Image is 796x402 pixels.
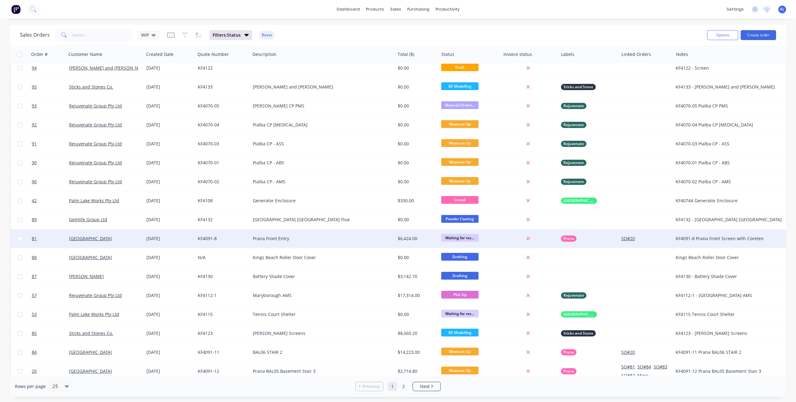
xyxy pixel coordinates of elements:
img: Factory [11,5,21,14]
button: Create order [741,30,776,40]
a: 88 [32,248,69,267]
a: 92 [32,116,69,134]
span: 81 [32,235,37,242]
div: Pialba CP - AMS [253,179,386,185]
a: Gemlife Group Ltd [69,217,107,222]
div: [DATE] [146,330,193,336]
span: 88 [32,254,37,261]
div: [PERSON_NAME] and [PERSON_NAME] [253,84,386,90]
span: Waiting for res... [441,234,479,242]
a: 89 [32,210,69,229]
div: KF4070-02 Pialba CP - AMS [676,179,789,185]
button: Prana [561,349,576,355]
span: 57 [32,292,37,299]
div: KF4074A Generator Enclosure [676,198,789,204]
div: KF4123 [198,330,245,336]
a: 94 [32,59,69,77]
a: 42 [32,191,69,210]
span: 3D Modelling [441,82,479,90]
span: Rejuvenate [563,141,584,147]
button: Filters:Status [210,30,252,40]
div: KF4123 - [PERSON_NAME] Screens [676,330,789,336]
div: KF4091-11 [198,349,245,355]
span: AL [780,7,784,12]
span: 94 [32,65,37,71]
div: BAL06 STAIR 2 [253,349,386,355]
a: 93 [32,97,69,115]
button: SO#84 [637,364,651,370]
button: Prana [561,368,576,374]
div: KF4070-03 [198,141,245,147]
a: 87 [32,267,69,286]
button: More... [637,372,652,379]
div: [PERSON_NAME] CP PMS [253,103,386,109]
div: KF4130 - Battery Shade Cover [676,273,789,280]
div: $0.00 [398,65,434,71]
a: dashboard [334,5,363,14]
a: [GEOGRAPHIC_DATA] [69,235,112,241]
div: Prana BAL05 Basement Stair 3 [253,368,386,374]
span: Measure Up [441,348,479,355]
div: Kings Beach Roller Door Cover [676,254,789,261]
span: 42 [32,198,37,204]
a: 53 [32,305,69,324]
div: KF4091-12 [198,368,245,374]
div: KF4070-05 [198,103,245,109]
span: Measure Up [441,120,479,128]
span: Filters: Status [213,32,241,38]
a: [PERSON_NAME] and [PERSON_NAME] [69,65,149,71]
div: [DATE] [146,235,193,242]
div: $0.00 [398,122,434,128]
div: KF4091-11 Prana BAL06 STAIR 2 [676,349,789,355]
button: SO#82 [621,372,635,379]
div: $2,714.80 [398,368,434,374]
div: [PERSON_NAME] Screens [253,330,386,336]
div: KF4112-1 [198,292,245,299]
button: [GEOGRAPHIC_DATA] [561,198,597,204]
span: Pick Up [441,291,479,299]
div: products [363,5,387,14]
div: Tennis Court Shelter [253,311,386,317]
div: KF4112-1 - [GEOGRAPHIC_DATA] AMS [676,292,789,299]
span: 84 [32,349,37,355]
div: Labels [561,51,574,57]
div: Maryborough AMS [253,292,386,299]
div: KF4091-8 [198,235,245,242]
div: $0.00 [398,254,434,261]
div: productivity [433,5,463,14]
div: [DATE] [146,368,193,374]
span: Measure Up [441,367,479,374]
div: [DATE] [146,141,193,147]
button: [GEOGRAPHIC_DATA] [561,311,597,317]
button: Reset [259,31,275,39]
span: WIP [141,32,149,38]
div: KF4122 [198,65,245,71]
button: SO#20 [621,235,635,242]
div: KF4070-02 [198,179,245,185]
div: [DATE] [146,292,193,299]
div: Created Date [146,51,174,57]
span: Prana [563,368,574,374]
span: Rows per page [15,383,46,390]
input: Search... [72,29,133,41]
div: $0.00 [398,311,434,317]
div: KF4133 - [PERSON_NAME] and [PERSON_NAME] [676,84,789,90]
div: Quote Number [197,51,229,57]
div: KF4070-04 [198,122,245,128]
div: $0.00 [398,160,434,166]
a: [GEOGRAPHIC_DATA] [69,349,112,355]
div: Total ($) [398,51,414,57]
div: [DATE] [146,179,193,185]
a: 90 [32,172,69,191]
span: [GEOGRAPHIC_DATA] [563,311,595,317]
span: 30 [32,160,37,166]
a: 85 [32,324,69,343]
span: Prana [563,349,574,355]
button: Options [707,30,738,40]
span: 20 [32,368,37,374]
div: KF4091-8 Prana Front Screen with Coreten [676,235,789,242]
span: 95 [32,84,37,90]
span: Material Orderi... [441,101,479,109]
div: [DATE] [146,160,193,166]
div: Battery Shade Cover [253,273,386,280]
